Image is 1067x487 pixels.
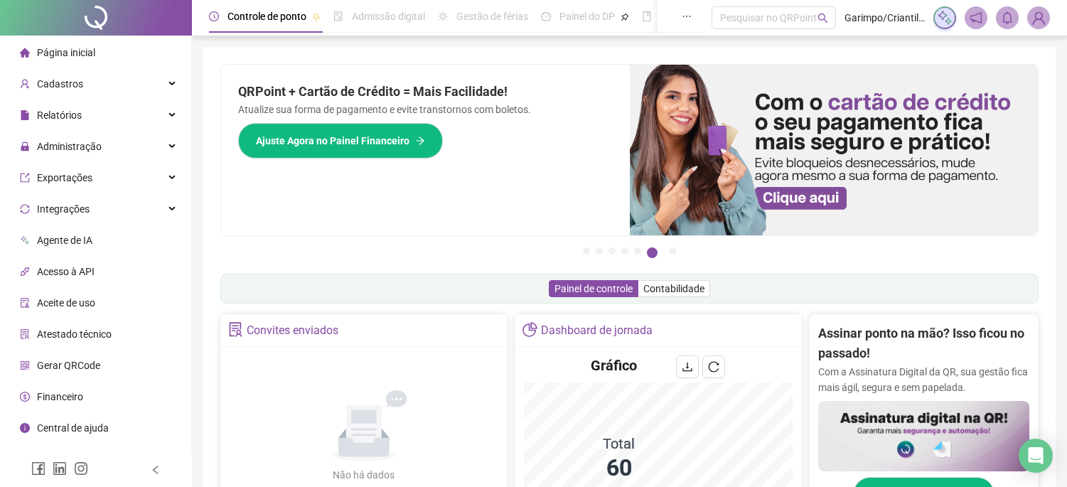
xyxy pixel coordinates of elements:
[247,319,338,343] div: Convites enviados
[227,11,306,22] span: Controle de ponto
[541,319,653,343] div: Dashboard de jornada
[37,203,90,215] span: Integrações
[643,283,704,294] span: Contabilidade
[20,48,30,58] span: home
[20,298,30,308] span: audit
[541,11,551,21] span: dashboard
[37,391,83,402] span: Financeiro
[31,461,45,476] span: facebook
[1019,439,1053,473] div: Open Intercom Messenger
[53,461,67,476] span: linkedin
[37,172,92,183] span: Exportações
[608,247,616,255] button: 3
[20,204,30,214] span: sync
[621,247,628,255] button: 4
[682,361,693,373] span: download
[20,267,30,277] span: api
[20,329,30,339] span: solution
[522,322,537,337] span: pie-chart
[596,247,603,255] button: 2
[151,465,161,475] span: left
[1028,7,1049,28] img: 2226
[1001,11,1014,24] span: bell
[818,323,1029,364] h2: Assinar ponto na mão? Isso ficou no passado!
[37,422,109,434] span: Central de ajuda
[37,47,95,58] span: Página inicial
[647,247,658,258] button: 6
[352,11,425,22] span: Admissão digital
[256,133,409,149] span: Ajuste Agora no Painel Financeiro
[312,13,321,21] span: pushpin
[621,13,629,21] span: pushpin
[583,247,590,255] button: 1
[630,65,1039,235] img: banner%2F75947b42-3b94-469c-a360-407c2d3115d7.png
[20,360,30,370] span: qrcode
[20,79,30,89] span: user-add
[591,355,637,375] h4: Gráfico
[970,11,982,24] span: notification
[20,173,30,183] span: export
[37,328,112,340] span: Atestado técnico
[642,11,652,21] span: book
[20,110,30,120] span: file
[299,467,429,483] div: Não há dados
[20,392,30,402] span: dollar
[415,136,425,146] span: arrow-right
[238,102,613,117] p: Atualize sua forma de pagamento e evite transtornos com boletos.
[333,11,343,21] span: file-done
[20,141,30,151] span: lock
[37,109,82,121] span: Relatórios
[818,364,1029,395] p: Com a Assinatura Digital da QR, sua gestão fica mais ágil, segura e sem papelada.
[20,423,30,433] span: info-circle
[682,11,692,21] span: ellipsis
[238,123,443,159] button: Ajuste Agora no Painel Financeiro
[228,322,243,337] span: solution
[818,401,1029,471] img: banner%2F02c71560-61a6-44d4-94b9-c8ab97240462.png
[238,82,613,102] h2: QRPoint + Cartão de Crédito = Mais Facilidade!
[937,10,953,26] img: sparkle-icon.fc2bf0ac1784a2077858766a79e2daf3.svg
[817,13,828,23] span: search
[438,11,448,21] span: sun
[554,283,633,294] span: Painel de controle
[37,141,102,152] span: Administração
[37,266,95,277] span: Acesso à API
[634,247,641,255] button: 5
[74,461,88,476] span: instagram
[37,360,100,371] span: Gerar QRCode
[845,10,925,26] span: Garimpo/Criantili - O GARIMPO
[37,235,92,246] span: Agente de IA
[209,11,219,21] span: clock-circle
[37,297,95,309] span: Aceite de uso
[708,361,719,373] span: reload
[670,247,677,255] button: 7
[456,11,528,22] span: Gestão de férias
[37,78,83,90] span: Cadastros
[559,11,615,22] span: Painel do DP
